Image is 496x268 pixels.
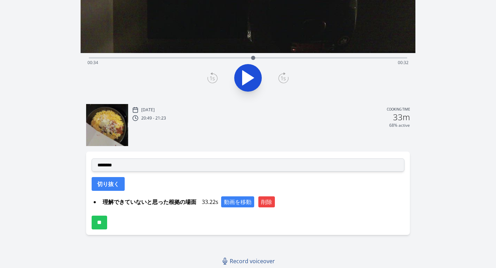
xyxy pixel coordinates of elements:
a: Record voiceover [219,254,279,268]
p: Cooking time [387,107,410,113]
button: 動画を移動 [221,196,254,207]
span: 00:34 [87,60,98,65]
p: 20:49 - 21:23 [141,115,166,121]
button: 切り抜く [92,177,125,191]
span: 00:32 [398,60,409,65]
h2: 33m [393,113,410,121]
span: Record voiceover [230,257,275,265]
p: 68% active [389,123,410,128]
div: 33.22s [100,196,405,207]
button: 削除 [258,196,275,207]
span: 理解できていないと思った根拠の場面 [100,196,199,207]
p: [DATE] [141,107,155,113]
img: 250824115038_thumb.jpeg [86,104,128,146]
